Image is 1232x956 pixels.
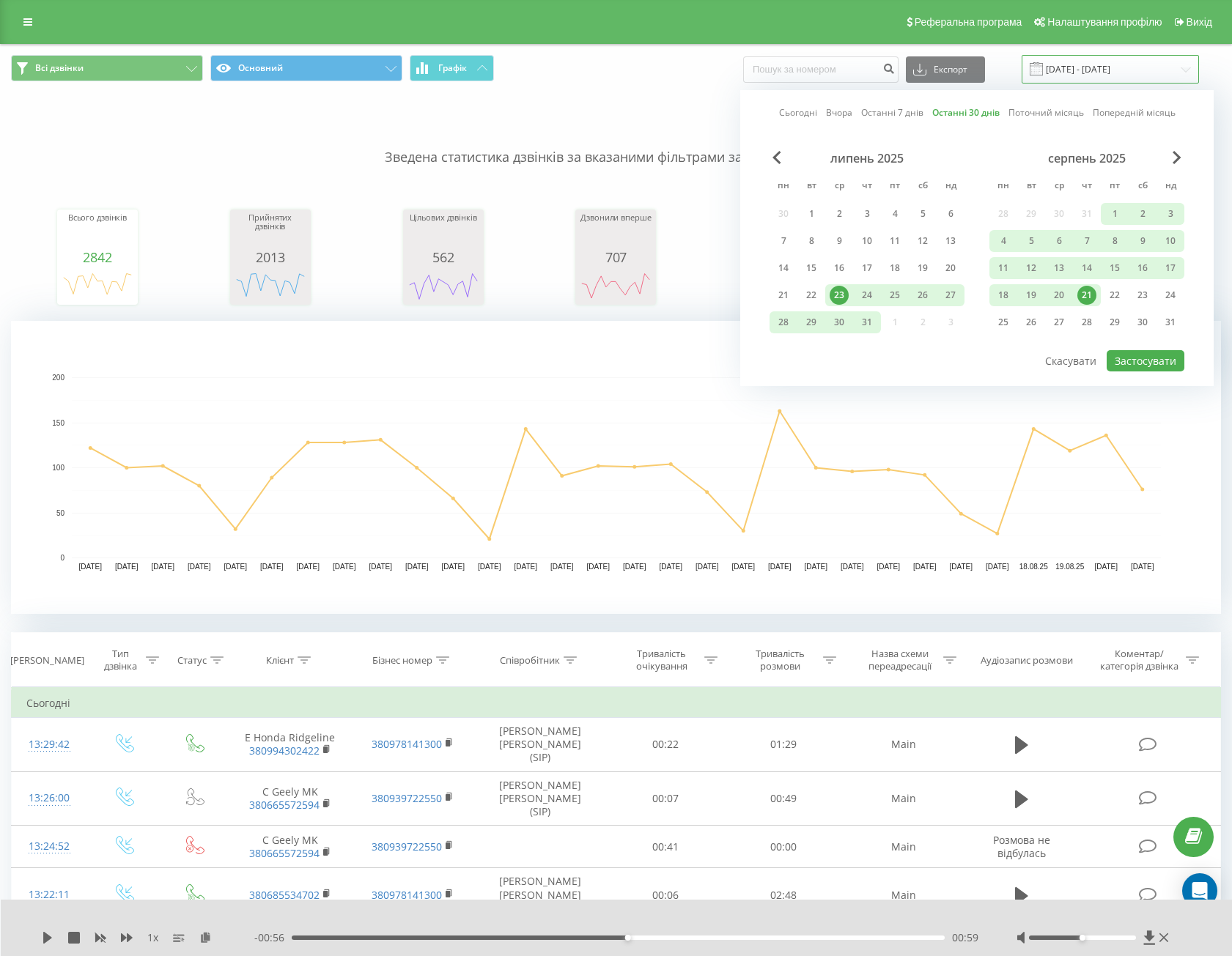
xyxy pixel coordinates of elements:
text: [DATE] [841,563,864,571]
div: 3 [857,204,877,223]
div: нд 20 лип 2025 р. [937,257,964,279]
td: 02:48 [724,868,842,922]
div: чт 10 лип 2025 р. [853,230,881,252]
div: 13:24:52 [26,832,73,861]
abbr: неділя [1159,176,1181,198]
td: Сьогодні [12,689,1221,718]
abbr: субота [1132,176,1154,198]
text: [DATE] [152,563,175,571]
div: нд 3 серп 2025 р. [1157,203,1184,225]
div: пт 25 лип 2025 р. [881,284,909,306]
div: 20 [1050,286,1069,305]
svg: A chart. [579,264,652,308]
div: Open Intercom Messenger [1182,873,1217,908]
div: ср 30 лип 2025 р. [825,311,853,333]
button: Застосувати [1107,350,1184,371]
abbr: вівторок [1020,176,1042,198]
div: нд 6 лип 2025 р. [937,203,964,225]
button: Основний [210,55,402,81]
div: 31 [857,313,877,332]
a: Вчора [826,105,852,119]
div: вт 19 серп 2025 р. [1017,284,1045,306]
div: Дзвонили вперше [579,213,652,250]
a: 380665572594 [249,846,320,860]
a: 380939722550 [372,840,442,853]
div: чт 21 серп 2025 р. [1073,284,1101,306]
abbr: п’ятниця [1104,176,1126,198]
div: вт 5 серп 2025 р. [1017,230,1045,252]
td: Main [842,868,965,922]
button: Графік [410,55,494,81]
svg: A chart. [234,264,307,308]
text: 18.08.25 [1019,563,1048,571]
div: ср 6 серп 2025 р. [1045,230,1073,252]
div: пт 11 лип 2025 р. [881,230,909,252]
a: 380939722550 [372,791,442,805]
div: чт 17 лип 2025 р. [853,257,881,279]
div: серпень 2025 [989,151,1184,166]
text: [DATE] [587,563,611,571]
div: 30 [1133,313,1152,332]
div: 20 [941,259,960,278]
div: 16 [830,259,849,278]
div: пн 14 лип 2025 р. [770,257,797,279]
a: Останні 7 днів [861,105,923,119]
div: вт 15 лип 2025 р. [797,257,825,279]
div: Клієнт [266,654,294,667]
div: ср 16 лип 2025 р. [825,257,853,279]
a: Останні 30 днів [932,105,1000,119]
text: [DATE] [768,563,792,571]
div: Аудіозапис розмови [981,654,1073,667]
div: 6 [1050,231,1069,251]
svg: A chart. [407,264,480,308]
div: сб 5 лип 2025 р. [909,203,937,225]
a: 380685534702 [249,888,320,902]
div: 12 [1022,259,1041,278]
div: чт 3 лип 2025 р. [853,203,881,225]
div: 19 [1022,286,1041,305]
div: пт 18 лип 2025 р. [881,257,909,279]
div: 26 [1022,313,1041,332]
div: 9 [1133,231,1152,251]
div: пт 29 серп 2025 р. [1101,311,1129,333]
div: вт 12 серп 2025 р. [1017,257,1045,279]
div: 14 [774,259,793,278]
text: [DATE] [405,563,429,571]
div: 13:26:00 [26,784,73,812]
div: 19 [913,259,932,278]
div: сб 12 лип 2025 р. [909,230,937,252]
span: Налаштування профілю [1047,16,1162,28]
div: пн 28 лип 2025 р. [770,311,797,333]
div: Всього дзвінків [61,213,134,250]
div: сб 9 серп 2025 р. [1129,230,1157,252]
div: ср 27 серп 2025 р. [1045,311,1073,333]
abbr: середа [1048,176,1070,198]
text: [DATE] [623,563,646,571]
td: 00:22 [606,718,724,772]
text: [DATE] [260,563,284,571]
div: 14 [1077,259,1096,278]
td: С Geely MK [229,826,352,868]
div: 16 [1133,259,1152,278]
div: 707 [579,250,652,264]
td: 00:06 [606,868,724,922]
text: [DATE] [369,563,393,571]
div: 7 [774,231,793,251]
span: Графік [438,63,467,73]
div: чт 7 серп 2025 р. [1073,230,1101,252]
div: Назва схеми переадресації [861,648,940,672]
div: 24 [857,286,877,305]
div: 11 [994,259,1013,278]
div: вт 29 лип 2025 р. [797,311,825,333]
text: [DATE] [478,563,501,571]
td: 00:07 [606,771,724,826]
text: [DATE] [188,563,211,571]
div: 30 [830,313,849,332]
div: 17 [857,259,877,278]
div: 4 [994,231,1013,251]
div: вт 22 лип 2025 р. [797,284,825,306]
div: 4 [885,204,904,223]
td: 01:29 [724,718,842,772]
div: 21 [774,286,793,305]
